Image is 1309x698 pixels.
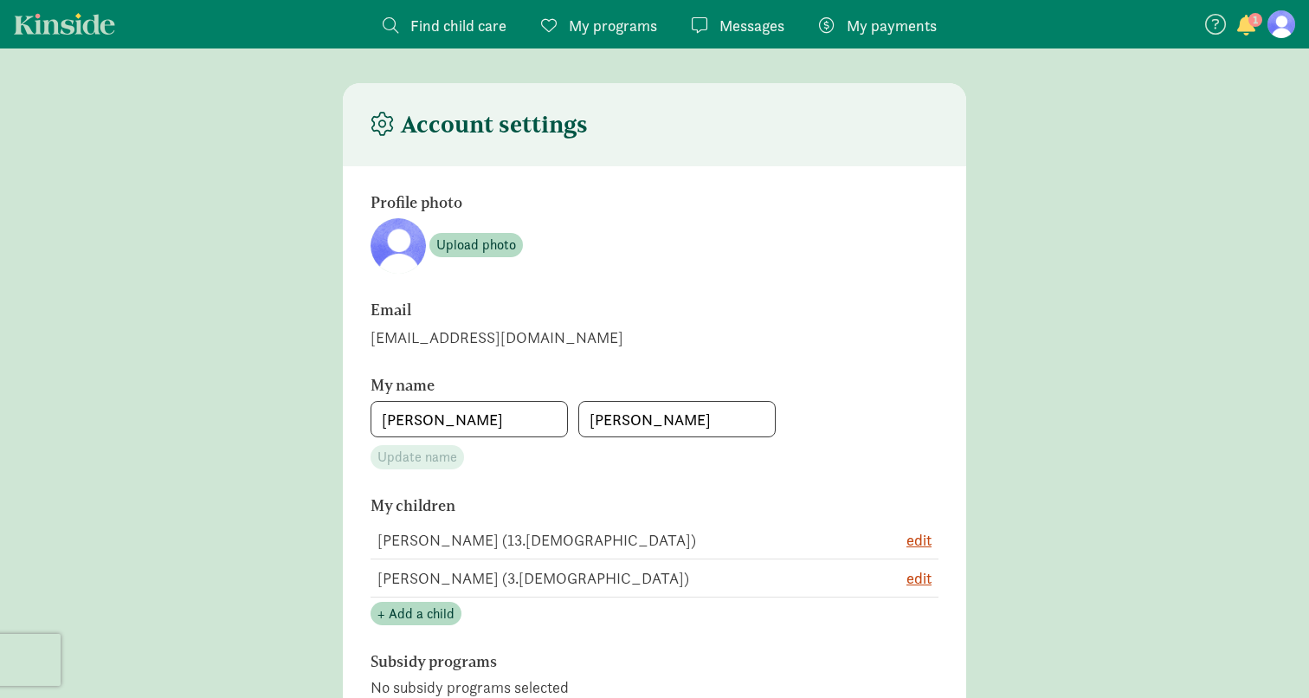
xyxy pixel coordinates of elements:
[371,559,852,597] td: [PERSON_NAME] (3.[DEMOGRAPHIC_DATA])
[371,521,852,559] td: [PERSON_NAME] (13.[DEMOGRAPHIC_DATA])
[371,445,464,469] button: Update name
[371,677,938,698] p: No subsidy programs selected
[14,13,115,35] a: Kinside
[371,602,461,626] button: + Add a child
[371,653,847,670] h6: Subsidy programs
[906,528,932,552] button: edit
[371,497,847,514] h6: My children
[371,301,847,319] h6: Email
[377,604,455,624] span: + Add a child
[371,111,588,139] h4: Account settings
[371,377,847,394] h6: My name
[371,326,938,349] div: [EMAIL_ADDRESS][DOMAIN_NAME]
[719,14,784,37] span: Messages
[847,14,937,37] span: My payments
[1248,13,1262,27] span: 1
[371,194,847,211] h6: Profile photo
[436,235,516,255] span: Upload photo
[410,14,506,37] span: Find child care
[429,233,523,257] button: Upload photo
[906,566,932,590] button: edit
[1235,16,1259,38] button: 1
[569,14,657,37] span: My programs
[579,402,775,436] input: Last name
[377,447,457,468] span: Update name
[371,402,567,436] input: First name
